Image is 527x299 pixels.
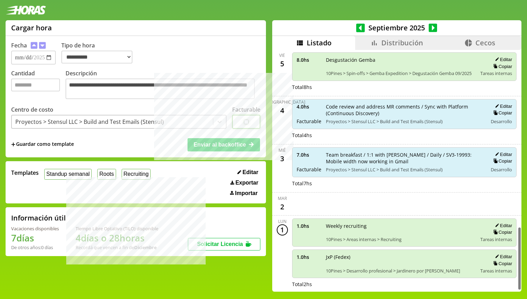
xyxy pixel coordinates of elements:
h1: 4 días o 28 horas [76,232,158,244]
span: Code review and address MR comments / Sync with Platform (Continuous Discovery) [326,103,483,117]
button: Editar [493,57,512,62]
button: Editar [493,254,512,260]
span: Desarrollo [491,166,512,173]
button: Copiar [491,261,512,267]
label: Facturable [232,106,260,113]
label: Tipo de hora [61,42,138,65]
span: 7.0 hs [297,151,321,158]
button: Editar [235,169,260,176]
span: 4.0 hs [297,103,321,110]
button: Editar [493,103,512,109]
button: Editar [493,223,512,229]
span: Editar [243,169,258,175]
span: JxP (Fedex) [326,254,476,260]
div: mar [278,195,287,201]
button: Roots [97,169,116,180]
span: + [11,141,15,148]
div: 2 [277,201,288,212]
div: Total 2 hs [292,281,517,287]
div: 5 [277,58,288,69]
span: Desarrollo [491,118,512,125]
label: Centro de costo [11,106,53,113]
div: Tiempo Libre Optativo (TiLO) disponible [76,225,158,232]
label: Fecha [11,42,27,49]
select: Tipo de hora [61,51,132,63]
span: Exportar [235,180,258,186]
div: vie [279,52,285,58]
span: Templates [11,169,39,177]
button: Exportar [228,179,260,186]
span: Facturable [297,118,321,125]
h1: 7 días [11,232,59,244]
img: logotipo [6,6,46,15]
div: 4 [277,105,288,116]
div: Total 8 hs [292,84,517,90]
h1: Cargar hora [11,23,52,32]
div: Total 7 hs [292,180,517,187]
span: Enviar al backoffice [193,142,246,148]
button: Enviar al backoffice [188,138,260,151]
span: 8.0 hs [297,57,321,63]
span: Proyectos > Stensul LLC > Build and Test Emails (Stensul) [326,166,483,173]
b: Diciembre [134,244,156,251]
span: Listado [307,38,331,47]
div: Proyectos > Stensul LLC > Build and Test Emails (Stensul) [15,118,164,126]
span: Solicitar Licencia [197,241,243,247]
div: Total 4 hs [292,132,517,139]
span: Desgustación Gemba [326,57,476,63]
button: Copiar [491,110,512,116]
textarea: Descripción [66,79,255,99]
span: 10Pines > Desarrollo profesional > Jardinero por [PERSON_NAME] [326,268,476,274]
div: 3 [277,153,288,164]
div: 1 [277,224,288,236]
span: Importar [235,190,258,196]
span: 1.0 hs [297,254,321,260]
span: 1.0 hs [297,223,321,229]
button: Copiar [491,63,512,69]
span: Weekly recruiting [326,223,476,229]
button: Standup semanal [44,169,92,180]
button: Copiar [491,158,512,164]
span: Distribución [381,38,423,47]
div: lun [278,218,287,224]
span: Septiembre 2025 [365,23,429,32]
span: Tareas internas [480,268,512,274]
span: Team breakfast / 1:1 with [PERSON_NAME] / Daily / SV3-19993: Mobile width now working in Gmail [326,151,483,165]
span: 10Pines > Areas internas > Recruiting [326,236,476,242]
button: Solicitar Licencia [188,238,260,251]
span: Tareas internas [480,70,512,76]
span: +Guardar como template [11,141,74,148]
input: Cantidad [11,79,60,91]
div: Vacaciones disponibles [11,225,59,232]
button: Copiar [491,229,512,235]
label: Cantidad [11,69,66,101]
span: 10Pines > Spin-offs > Gemba Expedition > Degustación Gemba 09/2025 [326,70,476,76]
div: [DEMOGRAPHIC_DATA] [259,99,305,105]
label: Descripción [66,69,260,101]
div: scrollable content [272,50,521,291]
button: Recruiting [122,169,151,180]
h2: Información útil [11,213,66,223]
span: Tareas internas [480,236,512,242]
div: Recordá que vencen a fin de [76,244,158,251]
button: Editar [493,151,512,157]
div: mié [278,147,286,153]
span: Facturable [297,166,321,173]
span: Proyectos > Stensul LLC > Build and Test Emails (Stensul) [326,118,483,125]
span: Cecos [475,38,495,47]
div: De otros años: 0 días [11,244,59,251]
